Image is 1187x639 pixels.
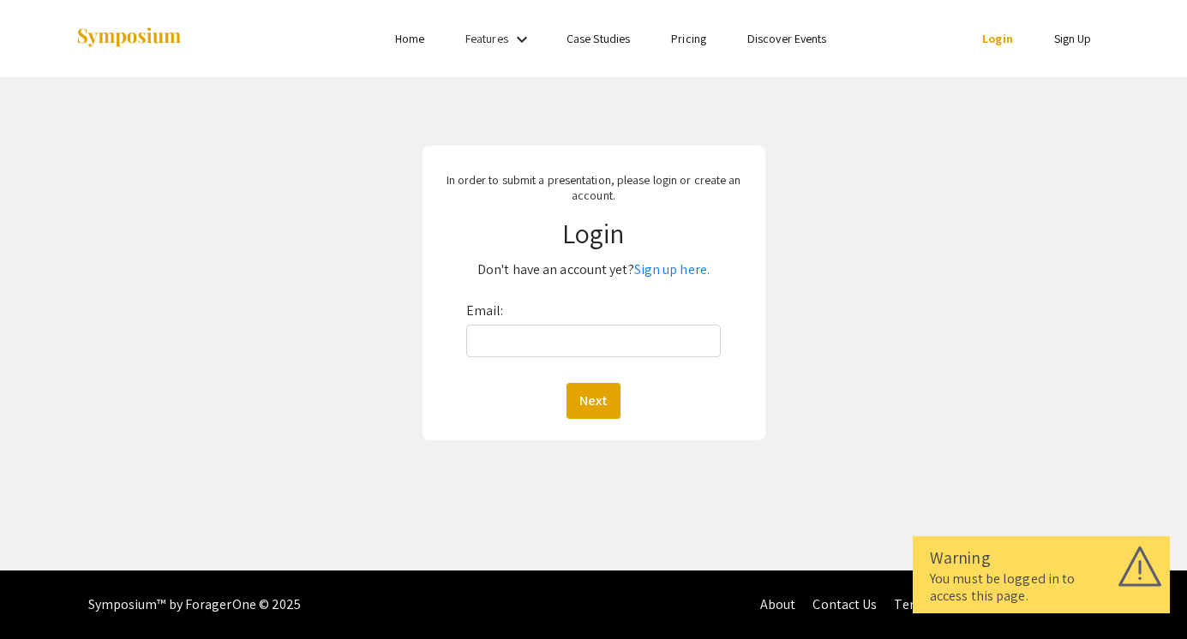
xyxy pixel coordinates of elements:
h1: Login [434,217,752,249]
img: Symposium by ForagerOne [75,27,183,50]
p: In order to submit a presentation, please login or create an account. [434,172,752,203]
a: Terms of Service [894,595,992,613]
a: Contact Us [812,595,877,613]
button: Next [567,383,620,419]
a: Sign Up [1054,31,1092,46]
a: Login [982,31,1013,46]
a: Home [395,31,424,46]
label: Email: [466,297,504,325]
a: Features [465,31,508,46]
div: Warning [930,545,1153,570]
a: Pricing [671,31,706,46]
mat-icon: Expand Features list [512,29,532,50]
a: Case Studies [567,31,630,46]
a: Sign up here. [634,260,710,278]
p: Don't have an account yet? [434,256,752,284]
a: About [760,595,796,613]
div: Symposium™ by ForagerOne © 2025 [88,570,302,639]
div: You must be logged in to access this page. [930,570,1153,605]
a: Discover Events [747,31,827,46]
